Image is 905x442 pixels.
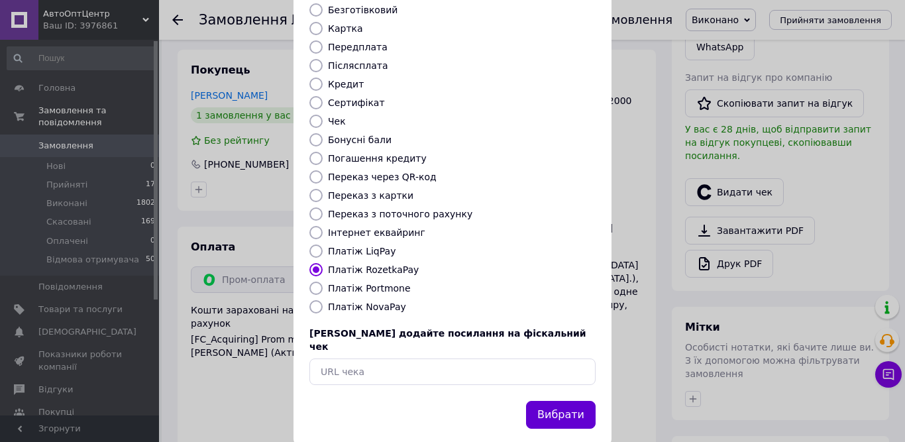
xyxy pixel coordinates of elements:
[328,302,406,312] label: Платіж NovaPay
[328,23,363,34] label: Картка
[328,172,437,182] label: Переказ через QR-код
[328,5,398,15] label: Безготівковий
[328,264,419,275] label: Платіж RozetkaPay
[526,401,596,429] button: Вибрати
[328,79,364,89] label: Кредит
[328,283,411,294] label: Платіж Portmone
[328,190,413,201] label: Переказ з картки
[309,328,586,352] span: [PERSON_NAME] додайте посилання на фіскальний чек
[328,135,392,145] label: Бонусні бали
[309,359,596,385] input: URL чека
[328,227,425,238] label: Інтернет еквайринг
[328,42,388,52] label: Передплата
[328,209,472,219] label: Переказ з поточного рахунку
[328,97,385,108] label: Сертифікат
[328,246,396,256] label: Платіж LiqPay
[328,116,346,127] label: Чек
[328,153,427,164] label: Погашення кредиту
[328,60,388,71] label: Післясплата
